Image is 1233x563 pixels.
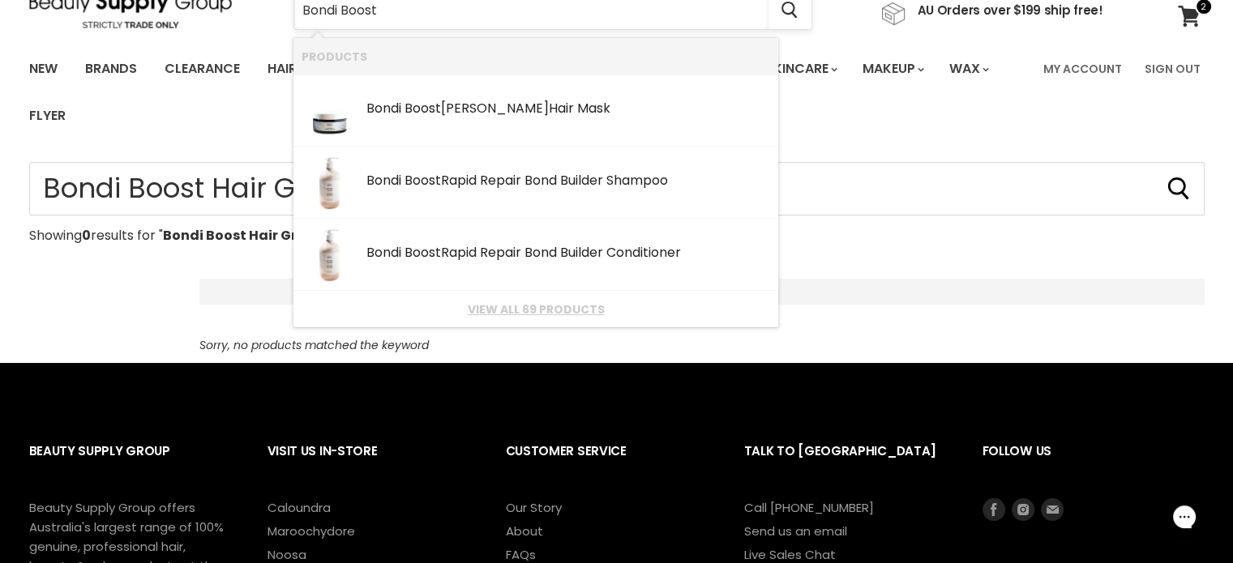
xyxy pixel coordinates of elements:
a: Sign Out [1135,52,1210,86]
div: Rapid Repair Bond Builder S mpoo [366,173,770,190]
li: Products: Bondi Boost Rapid Repair Bond Builder Shampoo [293,147,778,219]
a: Haircare [255,52,349,86]
a: Makeup [850,52,934,86]
div: Rapid Repair Bond Builder Conditioner [366,245,770,262]
a: Clearance [152,52,252,86]
a: New [17,52,70,86]
a: Noosa [268,546,306,563]
a: Wax [937,52,999,86]
a: View all 69 products [302,303,770,316]
a: About [506,522,543,540]
li: View All [293,291,778,327]
h2: Visit Us In-Store [268,431,473,498]
a: FAQs [506,546,536,563]
a: Call [PHONE_NUMBER] [744,499,874,516]
b: Bondi [366,99,401,117]
li: Products: Bondi Boost Rapid Repair Bond Builder Conditioner [293,219,778,291]
input: Search [29,162,1205,215]
a: Flyer [17,99,78,133]
strong: Bondi Boost Hair Growth Miracle Mask [163,226,426,245]
a: My Account [1034,52,1132,86]
li: Products: Bondi Boost HG Miracle Hair Mask [293,75,778,147]
a: Maroochydore [268,522,355,540]
img: BB_2025_HG_MiracleHairMask_250ml_1.webp [302,83,358,139]
h2: Beauty Supply Group [29,431,235,498]
ul: Main menu [17,45,1034,139]
strong: 0 [82,226,91,245]
b: ha [614,171,630,190]
b: Ha [549,99,566,117]
img: BB_2024_NewHero_RR_Bond_Shampoo_500ml_2000x2000_c711c88e-258f-4a50-aa0c-2003a65b4659.webp [302,155,358,211]
a: Caloundra [268,499,331,516]
div: [PERSON_NAME] ir Mask [366,101,770,118]
em: Sorry, no products matched the keyword [199,337,429,353]
b: Boost [405,99,441,117]
iframe: Gorgias live chat messenger [1152,487,1217,547]
b: Bondi [366,243,401,262]
img: BB_2024_NewHero_RR_Bond_Conditioner_500ml_2000x2000_ce4e0f34-760a-4215-992c-159525f6eb8b.webp [302,227,358,284]
a: Send us an email [744,522,847,540]
h2: Talk to [GEOGRAPHIC_DATA] [744,431,950,498]
nav: Main [9,45,1225,139]
a: Brands [73,52,149,86]
form: Product [29,162,1205,215]
button: Search [1166,176,1192,202]
h2: Customer Service [506,431,712,498]
li: Products [293,38,778,75]
b: Boost [405,171,441,190]
a: Live Sales Chat [744,546,836,563]
p: Showing results for " " [29,228,1205,243]
b: Bondi [366,171,401,190]
b: Boost [405,243,441,262]
a: Our Story [506,499,562,516]
h2: Follow us [983,431,1205,498]
a: Skincare [753,52,847,86]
